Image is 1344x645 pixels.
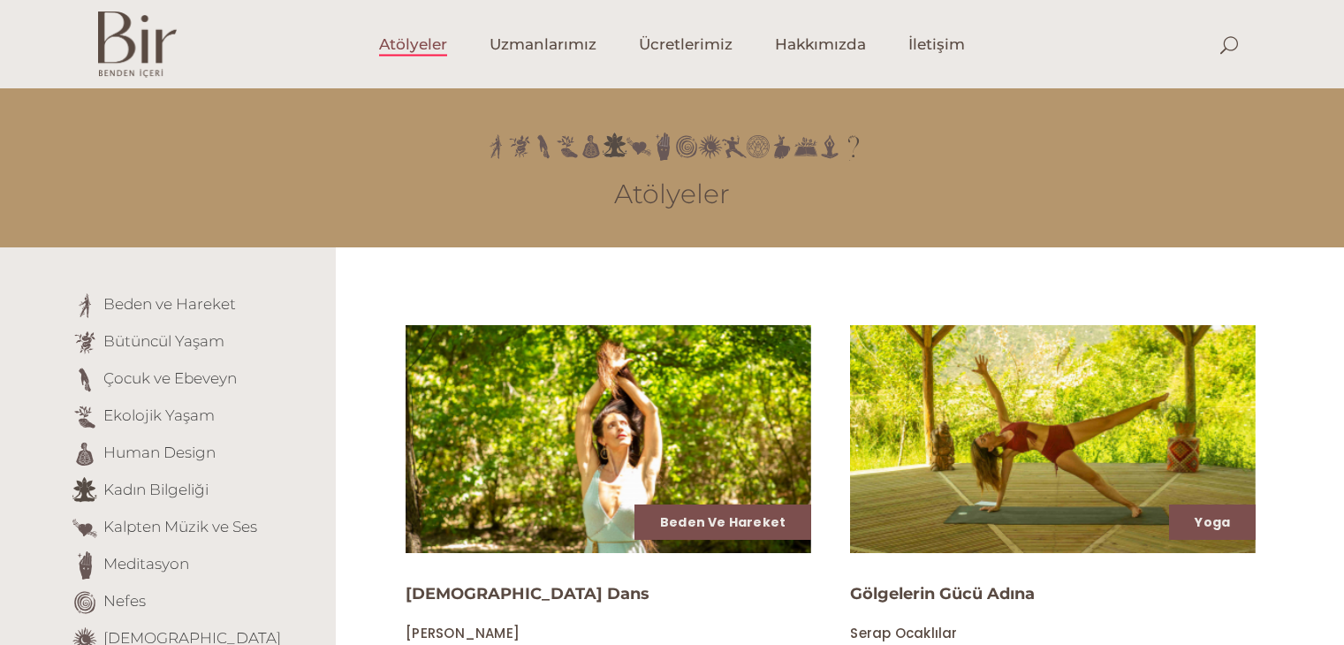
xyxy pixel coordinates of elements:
span: Serap Ocaklılar [850,624,957,642]
span: İletişim [908,34,965,55]
a: Çocuk ve Ebeveyn [103,369,237,387]
a: Yoga [1195,513,1230,531]
a: Gölgelerin Gücü Adına [850,584,1035,603]
a: [DEMOGRAPHIC_DATA] Dans [406,584,649,603]
a: Ekolojik Yaşam [103,406,215,424]
a: [PERSON_NAME] [406,625,520,641]
span: [PERSON_NAME] [406,624,520,642]
a: Kalpten Müzik ve Ses [103,518,257,535]
a: Bütüncül Yaşam [103,332,224,350]
a: Meditasyon [103,555,189,573]
a: Serap Ocaklılar [850,625,957,641]
a: Kadın Bilgeliği [103,481,209,498]
span: Uzmanlarımız [490,34,596,55]
a: Nefes [103,592,146,610]
a: Beden ve Hareket [103,295,236,313]
a: Beden ve Hareket [660,513,786,531]
span: Atölyeler [379,34,447,55]
span: Ücretlerimiz [639,34,733,55]
a: Human Design [103,444,216,461]
span: Hakkımızda [775,34,866,55]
